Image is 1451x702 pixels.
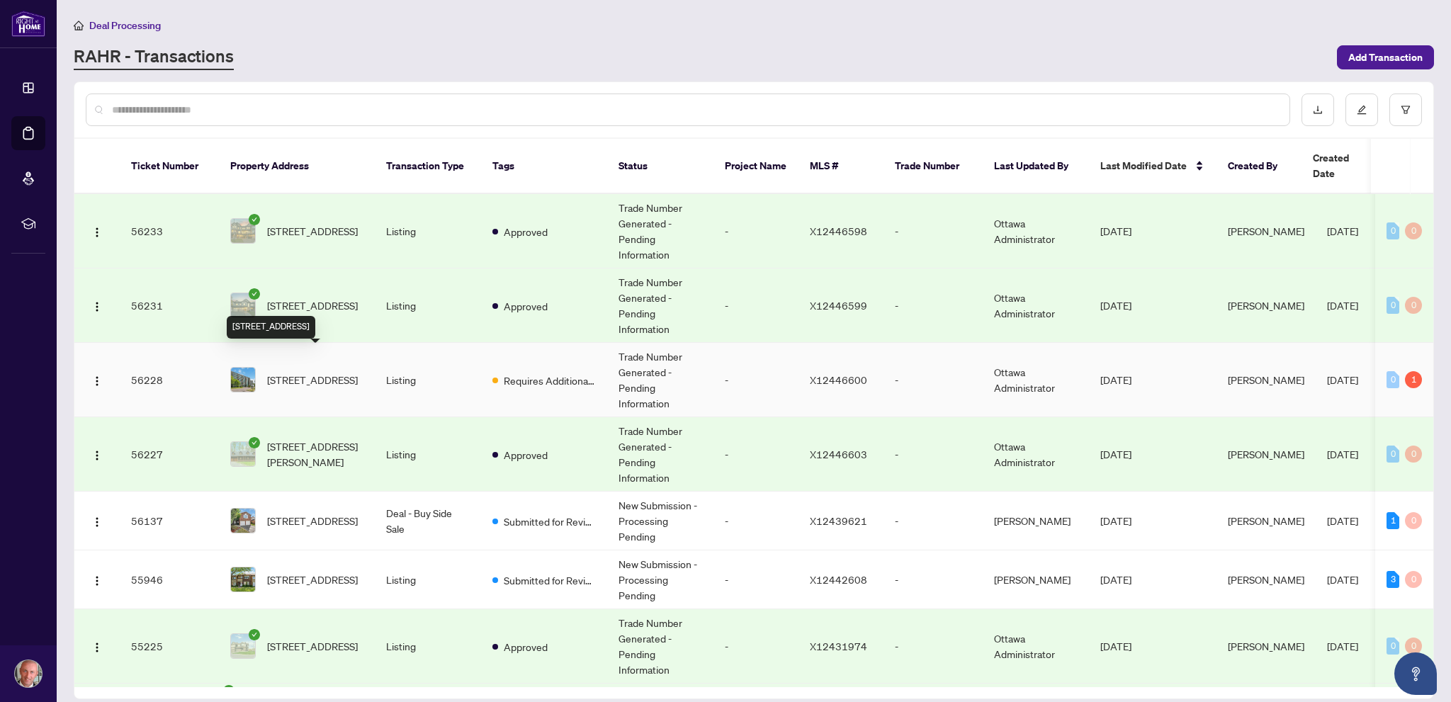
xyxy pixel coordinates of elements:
[983,550,1089,609] td: [PERSON_NAME]
[375,194,481,268] td: Listing
[810,640,867,652] span: X12431974
[91,301,103,312] img: Logo
[607,139,713,194] th: Status
[91,375,103,387] img: Logo
[883,343,983,417] td: -
[1387,371,1399,388] div: 0
[1345,94,1378,126] button: edit
[91,642,103,653] img: Logo
[231,567,255,591] img: thumbnail-img
[983,139,1089,194] th: Last Updated By
[227,316,315,339] div: [STREET_ADDRESS]
[810,225,867,237] span: X12446598
[86,443,108,465] button: Logo
[1405,297,1422,314] div: 0
[1228,299,1304,312] span: [PERSON_NAME]
[120,550,219,609] td: 55946
[1327,373,1358,386] span: [DATE]
[1387,446,1399,463] div: 0
[1394,652,1437,695] button: Open asap
[86,568,108,591] button: Logo
[798,139,883,194] th: MLS #
[91,227,103,238] img: Logo
[231,634,255,658] img: thumbnail-img
[267,513,358,528] span: [STREET_ADDRESS]
[86,294,108,317] button: Logo
[86,635,108,657] button: Logo
[983,417,1089,492] td: Ottawa Administrator
[1228,514,1304,527] span: [PERSON_NAME]
[607,550,713,609] td: New Submission - Processing Pending
[86,509,108,532] button: Logo
[120,194,219,268] td: 56233
[1327,448,1358,460] span: [DATE]
[120,492,219,550] td: 56137
[607,609,713,684] td: Trade Number Generated - Pending Information
[713,550,798,609] td: -
[1357,105,1367,115] span: edit
[1387,638,1399,655] div: 0
[713,139,798,194] th: Project Name
[883,268,983,343] td: -
[1405,571,1422,588] div: 0
[810,573,867,586] span: X12442608
[810,373,867,386] span: X12446600
[1100,299,1131,312] span: [DATE]
[54,84,127,93] div: Domain Overview
[231,509,255,533] img: thumbnail-img
[11,11,45,37] img: logo
[1387,512,1399,529] div: 1
[89,19,161,32] span: Deal Processing
[91,450,103,461] img: Logo
[983,609,1089,684] td: Ottawa Administrator
[91,575,103,587] img: Logo
[1089,139,1216,194] th: Last Modified Date
[713,194,798,268] td: -
[1389,94,1422,126] button: filter
[607,194,713,268] td: Trade Number Generated - Pending Information
[249,288,260,300] span: check-circle
[504,639,548,655] span: Approved
[223,685,235,696] span: check-circle
[1405,512,1422,529] div: 0
[375,139,481,194] th: Transaction Type
[1100,373,1131,386] span: [DATE]
[231,293,255,317] img: thumbnail-img
[1100,448,1131,460] span: [DATE]
[40,23,69,34] div: v 4.0.25
[267,638,358,654] span: [STREET_ADDRESS]
[481,139,607,194] th: Tags
[504,514,596,529] span: Submitted for Review
[504,572,596,588] span: Submitted for Review
[249,214,260,225] span: check-circle
[1405,446,1422,463] div: 0
[1100,640,1131,652] span: [DATE]
[1327,573,1358,586] span: [DATE]
[1302,94,1334,126] button: download
[1387,222,1399,239] div: 0
[504,447,548,463] span: Approved
[23,37,34,48] img: website_grey.svg
[713,492,798,550] td: -
[231,442,255,466] img: thumbnail-img
[120,343,219,417] td: 56228
[1348,46,1423,69] span: Add Transaction
[267,223,358,239] span: [STREET_ADDRESS]
[141,82,152,94] img: tab_keywords_by_traffic_grey.svg
[983,194,1089,268] td: Ottawa Administrator
[883,609,983,684] td: -
[74,21,84,30] span: home
[157,84,239,93] div: Keywords by Traffic
[1327,640,1358,652] span: [DATE]
[120,609,219,684] td: 55225
[267,572,358,587] span: [STREET_ADDRESS]
[607,417,713,492] td: Trade Number Generated - Pending Information
[883,492,983,550] td: -
[1228,225,1304,237] span: [PERSON_NAME]
[1401,105,1411,115] span: filter
[504,224,548,239] span: Approved
[883,550,983,609] td: -
[1387,571,1399,588] div: 3
[1228,448,1304,460] span: [PERSON_NAME]
[883,194,983,268] td: -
